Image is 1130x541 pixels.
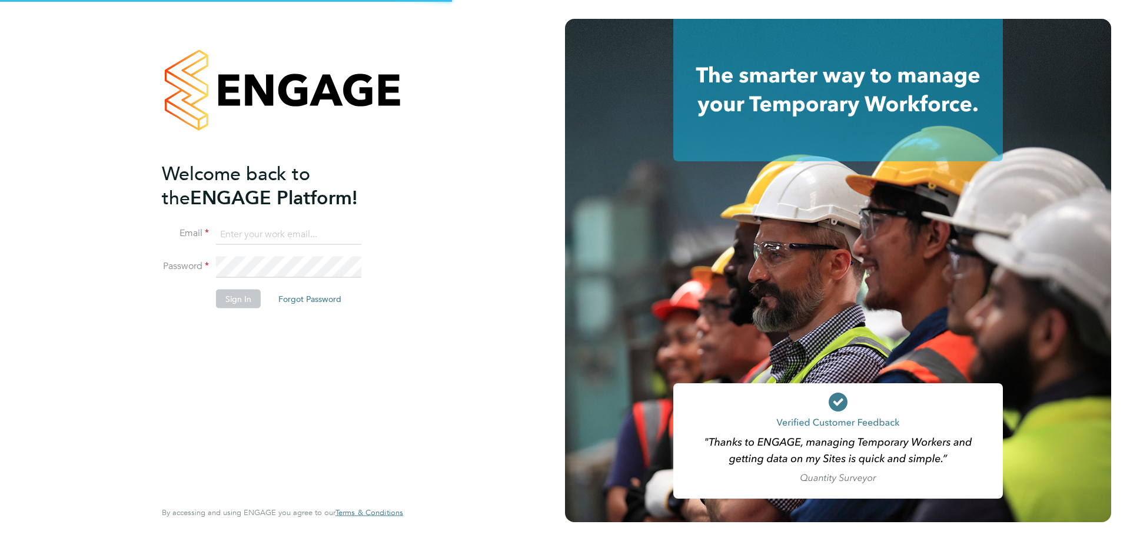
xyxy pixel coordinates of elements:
span: Terms & Conditions [335,507,403,517]
label: Email [162,227,209,240]
a: Terms & Conditions [335,508,403,517]
span: By accessing and using ENGAGE you agree to our [162,507,403,517]
button: Forgot Password [269,290,351,308]
button: Sign In [216,290,261,308]
span: Welcome back to the [162,162,310,209]
h2: ENGAGE Platform! [162,161,391,210]
input: Enter your work email... [216,224,361,245]
label: Password [162,260,209,273]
